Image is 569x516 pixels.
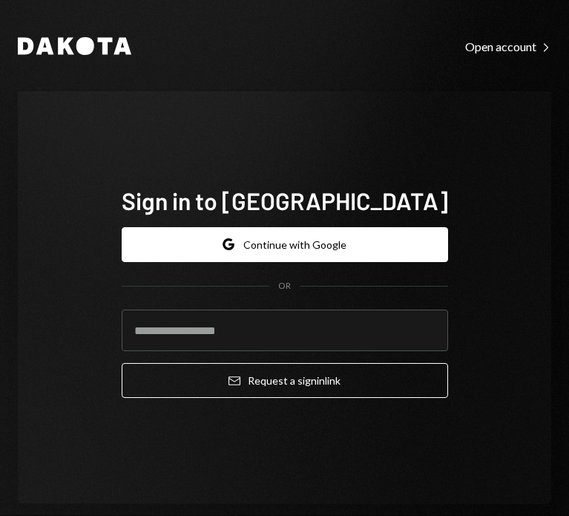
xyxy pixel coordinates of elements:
h1: Sign in to [GEOGRAPHIC_DATA] [122,186,448,215]
div: Open account [465,39,551,54]
button: Request a signinlink [122,363,448,398]
button: Continue with Google [122,227,448,262]
a: Open account [465,38,551,54]
div: OR [278,280,291,293]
